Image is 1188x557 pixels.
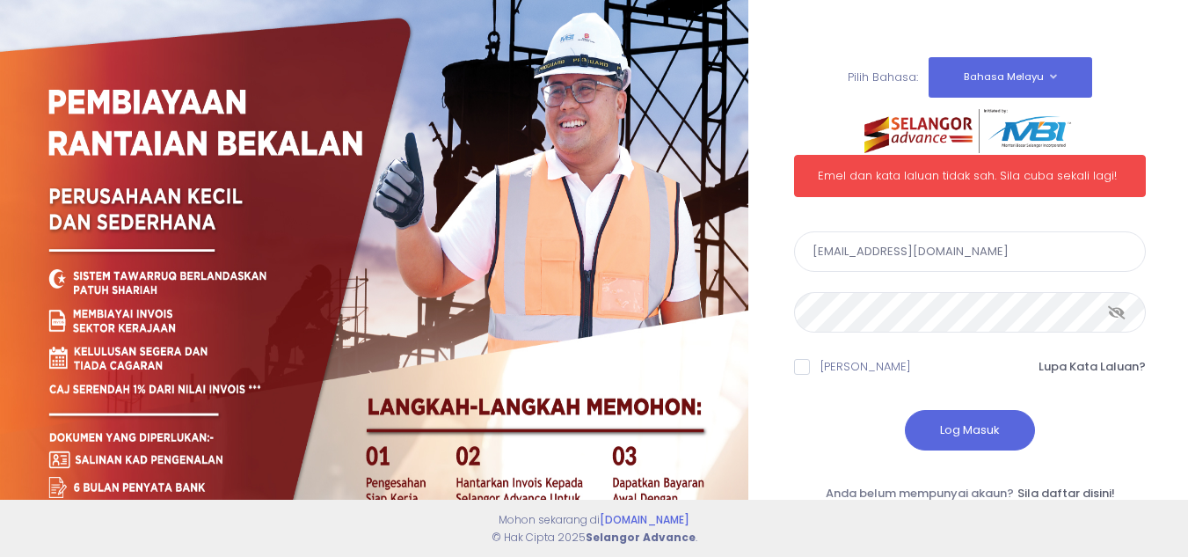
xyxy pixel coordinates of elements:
[848,69,918,85] span: Pilih Bahasa:
[600,512,689,527] a: [DOMAIN_NAME]
[1039,358,1146,376] a: Lupa Kata Laluan?
[864,109,1075,153] img: selangor-advance.png
[818,167,1122,185] div: Emel dan kata laluan tidak sah. Sila cuba sekali lagi!
[905,410,1035,451] button: Log Masuk
[794,231,1146,272] input: E-Mail Address
[826,485,1014,502] span: Anda belum mempunyai akaun?
[492,512,697,545] span: Mohon sekarang di © Hak Cipta 2025 .
[1017,485,1115,502] a: Sila daftar disini!
[586,530,696,545] strong: Selangor Advance
[820,358,911,376] label: [PERSON_NAME]
[929,57,1092,98] button: Bahasa Melayu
